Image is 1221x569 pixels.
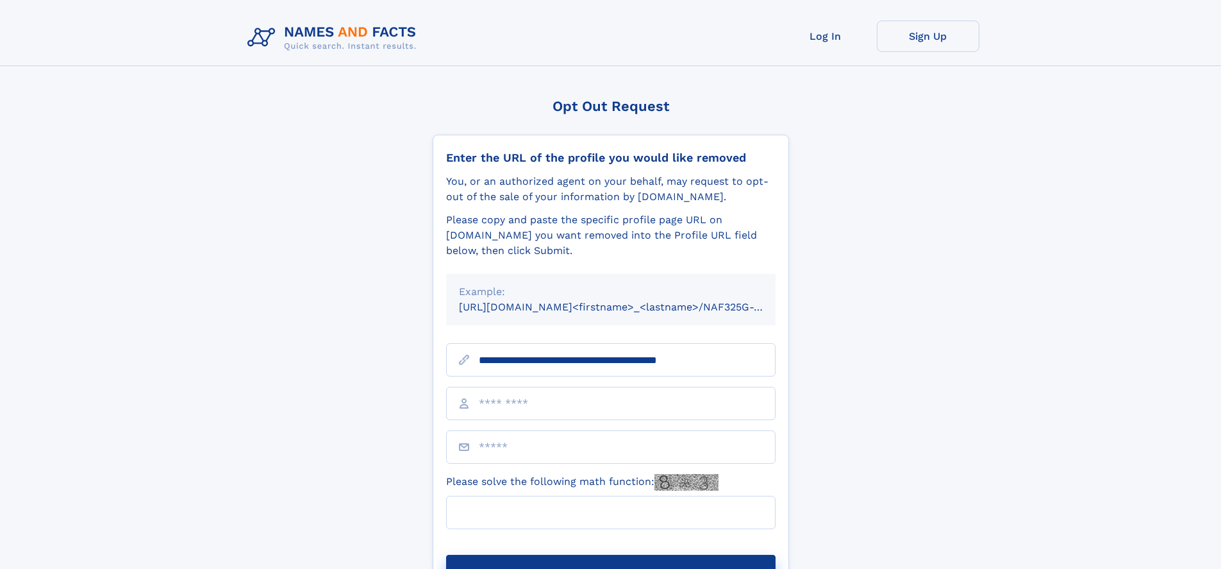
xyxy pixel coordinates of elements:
small: [URL][DOMAIN_NAME]<firstname>_<lastname>/NAF325G-xxxxxxxx [459,301,800,313]
a: Log In [774,21,877,52]
div: You, or an authorized agent on your behalf, may request to opt-out of the sale of your informatio... [446,174,776,205]
div: Please copy and paste the specific profile page URL on [DOMAIN_NAME] you want removed into the Pr... [446,212,776,259]
div: Enter the URL of the profile you would like removed [446,151,776,165]
img: Logo Names and Facts [242,21,427,55]
label: Please solve the following math function: [446,474,718,491]
a: Sign Up [877,21,979,52]
div: Example: [459,284,763,300]
div: Opt Out Request [433,98,789,114]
